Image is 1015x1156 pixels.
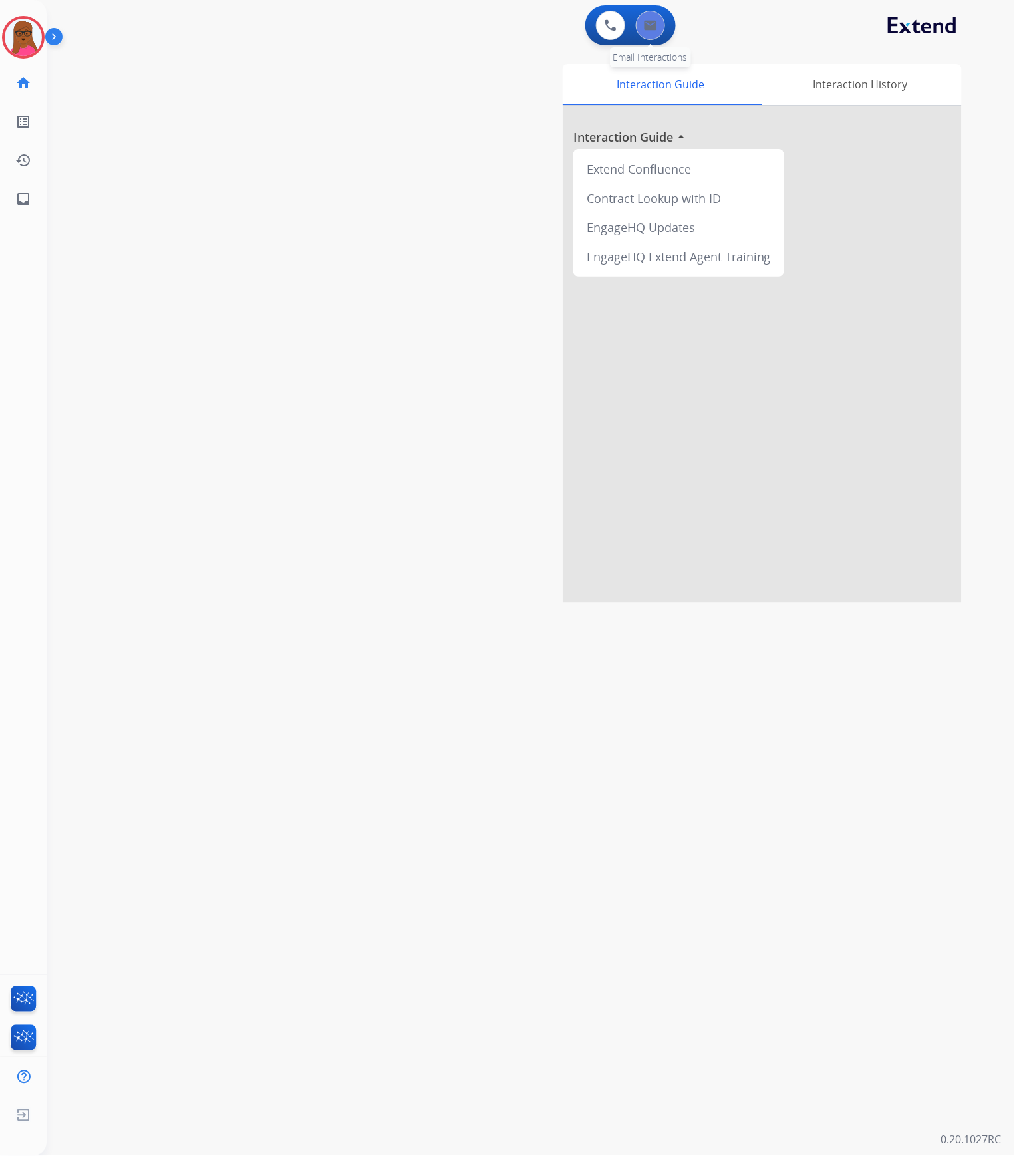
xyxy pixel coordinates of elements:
[579,213,779,242] div: EngageHQ Updates
[563,64,759,105] div: Interaction Guide
[579,184,779,213] div: Contract Lookup with ID
[15,152,31,168] mat-icon: history
[15,114,31,130] mat-icon: list_alt
[579,242,779,271] div: EngageHQ Extend Agent Training
[579,154,779,184] div: Extend Confluence
[15,75,31,91] mat-icon: home
[5,19,42,56] img: avatar
[941,1132,1002,1148] p: 0.20.1027RC
[613,51,688,63] span: Email Interactions
[15,191,31,207] mat-icon: inbox
[759,64,962,105] div: Interaction History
